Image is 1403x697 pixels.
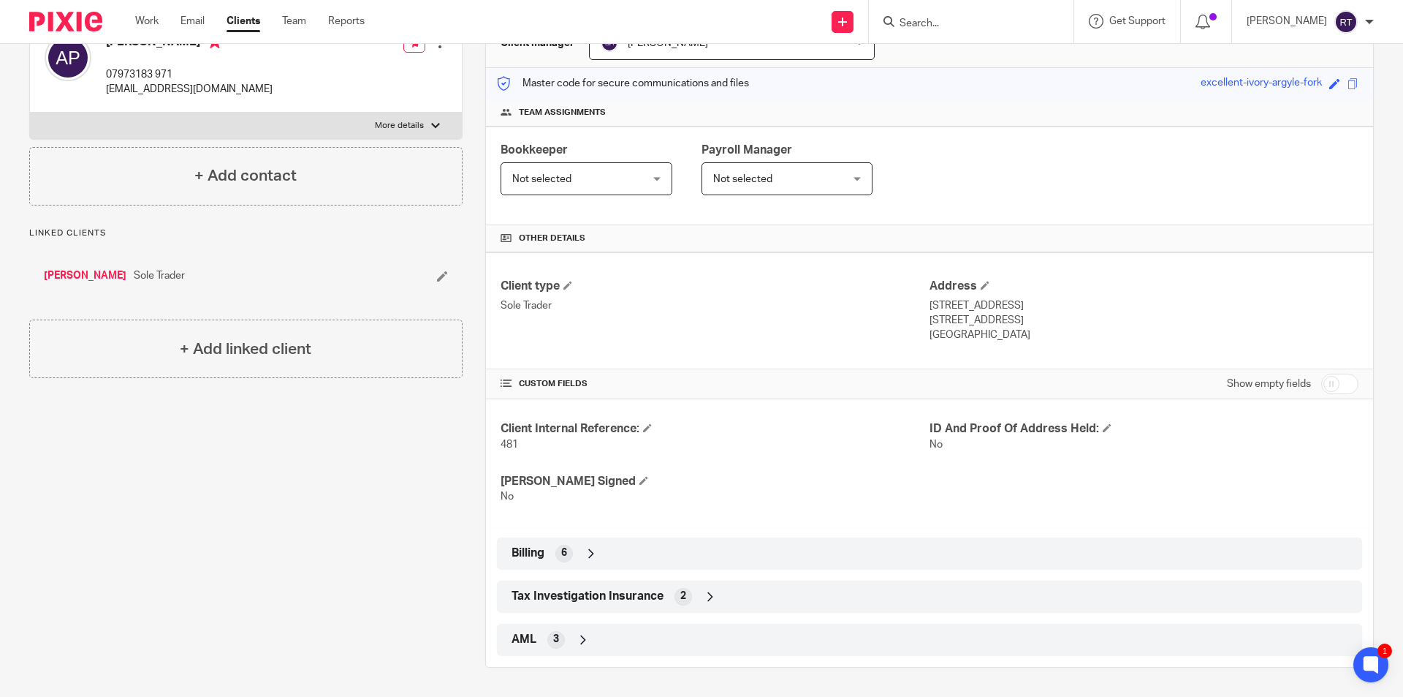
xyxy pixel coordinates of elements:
p: 07973183 971 [106,67,273,82]
div: excellent-ivory-argyle-fork [1201,75,1322,92]
span: 2 [680,589,686,603]
a: Work [135,14,159,29]
span: Payroll Manager [701,144,792,156]
h4: ID And Proof Of Address Held: [929,421,1358,437]
span: Billing [512,546,544,561]
p: [STREET_ADDRESS] [929,313,1358,328]
p: More details [375,120,424,132]
h4: + Add linked client [180,338,311,361]
a: [PERSON_NAME] [44,268,126,283]
span: No [501,491,514,502]
span: Get Support [1109,16,1166,26]
a: Team [282,14,306,29]
img: svg%3E [1334,10,1358,34]
h4: + Add contact [194,165,297,187]
span: 3 [553,632,559,647]
h4: [PERSON_NAME] Signed [501,474,929,489]
p: Sole Trader [501,298,929,313]
p: [GEOGRAPHIC_DATA] [929,328,1358,342]
span: Bookkeeper [501,144,568,156]
p: [STREET_ADDRESS] [929,298,1358,313]
a: Email [180,14,205,29]
h4: Address [929,279,1358,294]
span: AML [512,632,536,647]
h4: CUSTOM FIELDS [501,378,929,390]
p: Master code for secure communications and files [497,76,749,91]
p: [PERSON_NAME] [1247,14,1327,29]
p: [EMAIL_ADDRESS][DOMAIN_NAME] [106,82,273,97]
span: 481 [501,440,518,450]
span: Not selected [713,174,772,184]
h4: Client type [501,279,929,294]
label: Show empty fields [1227,377,1311,391]
a: Clients [227,14,260,29]
div: 1 [1377,644,1392,658]
span: Team assignments [519,107,606,118]
input: Search [898,18,1030,31]
span: 6 [561,546,567,560]
a: Reports [328,14,365,29]
span: Other details [519,233,585,244]
h4: Client Internal Reference: [501,421,929,437]
img: svg%3E [45,34,91,81]
p: Linked clients [29,227,463,239]
span: No [929,440,943,450]
span: Sole Trader [134,268,185,283]
img: Pixie [29,12,102,31]
span: Not selected [512,174,571,184]
span: Tax Investigation Insurance [512,589,664,604]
